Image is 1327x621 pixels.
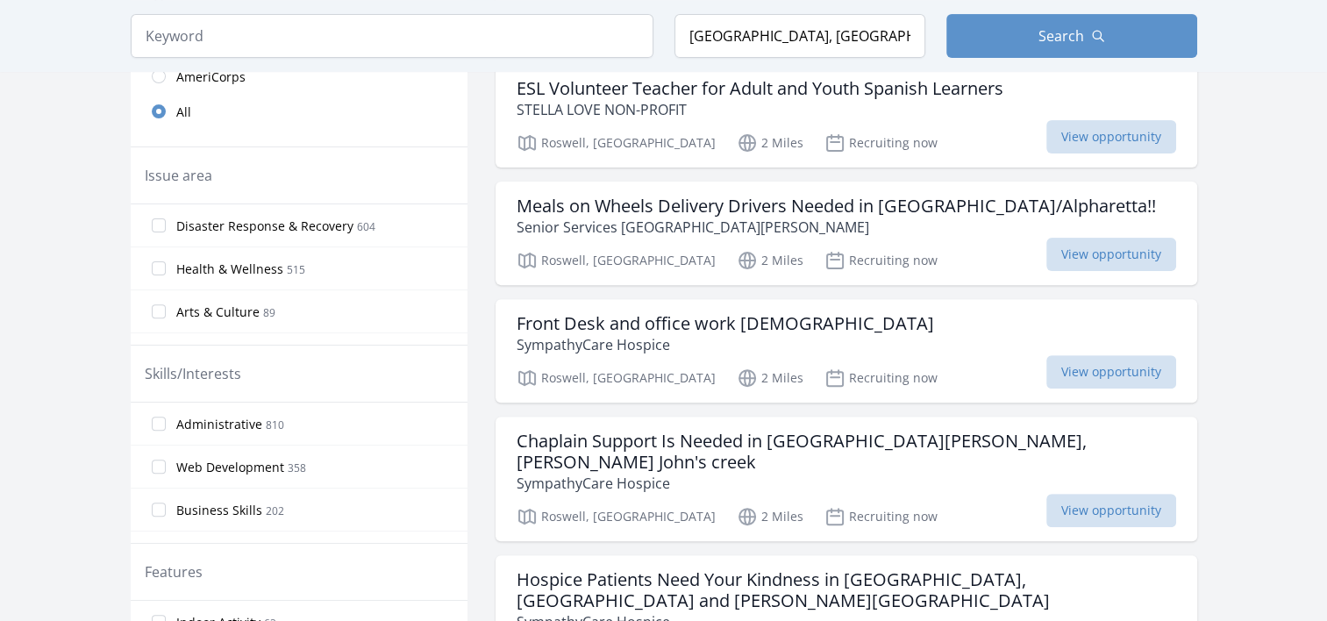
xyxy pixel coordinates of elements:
[517,196,1156,217] h3: Meals on Wheels Delivery Drivers Needed in [GEOGRAPHIC_DATA]/Alpharetta!!
[152,503,166,517] input: Business Skills 202
[824,132,938,153] p: Recruiting now
[737,250,803,271] p: 2 Miles
[1046,355,1176,389] span: View opportunity
[496,182,1197,285] a: Meals on Wheels Delivery Drivers Needed in [GEOGRAPHIC_DATA]/Alpharetta!! Senior Services [GEOGRA...
[517,334,934,355] p: SympathyCare Hospice
[946,14,1197,58] button: Search
[496,64,1197,168] a: ESL Volunteer Teacher for Adult and Youth Spanish Learners STELLA LOVE NON-PROFIT Roswell, [GEOGR...
[496,417,1197,541] a: Chaplain Support Is Needed in [GEOGRAPHIC_DATA][PERSON_NAME], [PERSON_NAME] John's creek Sympathy...
[287,262,305,277] span: 515
[517,368,716,389] p: Roswell, [GEOGRAPHIC_DATA]
[357,219,375,234] span: 604
[176,416,262,433] span: Administrative
[824,250,938,271] p: Recruiting now
[145,561,203,582] legend: Features
[263,305,275,320] span: 89
[737,506,803,527] p: 2 Miles
[824,368,938,389] p: Recruiting now
[288,460,306,475] span: 358
[517,313,934,334] h3: Front Desk and office work [DEMOGRAPHIC_DATA]
[1046,120,1176,153] span: View opportunity
[517,431,1176,473] h3: Chaplain Support Is Needed in [GEOGRAPHIC_DATA][PERSON_NAME], [PERSON_NAME] John's creek
[176,502,262,519] span: Business Skills
[152,460,166,474] input: Web Development 358
[131,59,467,94] a: AmeriCorps
[152,261,166,275] input: Health & Wellness 515
[176,303,260,321] span: Arts & Culture
[737,368,803,389] p: 2 Miles
[824,506,938,527] p: Recruiting now
[517,569,1176,611] h3: Hospice Patients Need Your Kindness in [GEOGRAPHIC_DATA], [GEOGRAPHIC_DATA] and [PERSON_NAME][GEO...
[176,218,353,235] span: Disaster Response & Recovery
[152,218,166,232] input: Disaster Response & Recovery 604
[1038,25,1084,46] span: Search
[1046,238,1176,271] span: View opportunity
[176,103,191,121] span: All
[517,99,1003,120] p: STELLA LOVE NON-PROFIT
[517,132,716,153] p: Roswell, [GEOGRAPHIC_DATA]
[152,417,166,431] input: Administrative 810
[517,78,1003,99] h3: ESL Volunteer Teacher for Adult and Youth Spanish Learners
[266,418,284,432] span: 810
[131,14,653,58] input: Keyword
[176,261,283,278] span: Health & Wellness
[517,473,1176,494] p: SympathyCare Hospice
[517,506,716,527] p: Roswell, [GEOGRAPHIC_DATA]
[176,68,246,86] span: AmeriCorps
[145,363,241,384] legend: Skills/Interests
[496,299,1197,403] a: Front Desk and office work [DEMOGRAPHIC_DATA] SympathyCare Hospice Roswell, [GEOGRAPHIC_DATA] 2 M...
[517,250,716,271] p: Roswell, [GEOGRAPHIC_DATA]
[131,94,467,129] a: All
[152,304,166,318] input: Arts & Culture 89
[145,165,212,186] legend: Issue area
[1046,494,1176,527] span: View opportunity
[737,132,803,153] p: 2 Miles
[266,503,284,518] span: 202
[517,217,1156,238] p: Senior Services [GEOGRAPHIC_DATA][PERSON_NAME]
[674,14,925,58] input: Location
[176,459,284,476] span: Web Development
